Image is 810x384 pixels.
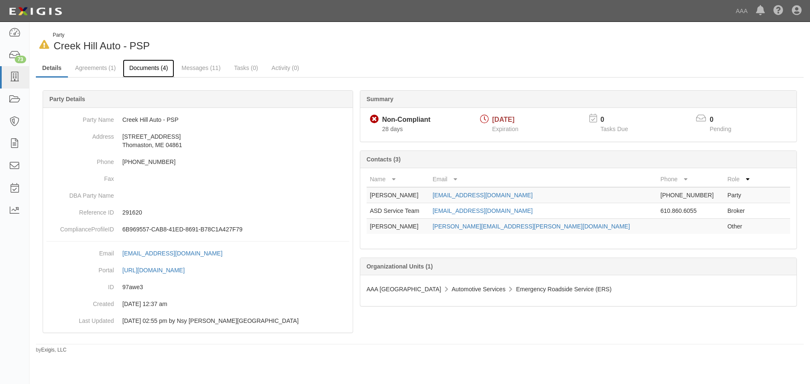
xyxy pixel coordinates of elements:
td: 610.860.6055 [657,203,724,219]
td: [PERSON_NAME] [367,187,429,203]
a: Tasks (0) [228,59,265,76]
a: [PERSON_NAME][EMAIL_ADDRESS][PERSON_NAME][DOMAIN_NAME] [432,223,630,230]
b: Summary [367,96,394,102]
i: Non-Compliant [370,115,379,124]
a: [EMAIL_ADDRESS][DOMAIN_NAME] [122,250,232,257]
span: [DATE] [492,116,515,123]
img: logo-5460c22ac91f19d4615b14bd174203de0afe785f0fc80cf4dbbc73dc1793850b.png [6,4,65,19]
td: Other [724,219,756,234]
a: Details [36,59,68,78]
span: Emergency Roadside Service (ERS) [516,286,611,293]
th: Email [429,172,657,187]
span: Pending [710,126,731,132]
td: [PHONE_NUMBER] [657,187,724,203]
td: Broker [724,203,756,219]
td: ASD Service Team [367,203,429,219]
p: 0 [710,115,742,125]
dd: 03/10/2023 12:37 am [46,295,349,312]
p: 291620 [122,208,349,217]
b: Party Details [49,96,85,102]
span: AAA [GEOGRAPHIC_DATA] [367,286,441,293]
th: Phone [657,172,724,187]
a: [EMAIL_ADDRESS][DOMAIN_NAME] [432,207,532,214]
div: Party [53,32,150,39]
span: Creek Hill Auto - PSP [54,40,150,51]
a: Documents (4) [123,59,174,78]
dt: Last Updated [46,312,114,325]
dt: Email [46,245,114,258]
div: [EMAIL_ADDRESS][DOMAIN_NAME] [122,249,222,258]
a: Agreements (1) [69,59,122,76]
dd: Creek Hill Auto - PSP [46,111,349,128]
a: [URL][DOMAIN_NAME] [122,267,194,274]
span: Expiration [492,126,518,132]
a: [EMAIL_ADDRESS][DOMAIN_NAME] [432,192,532,199]
div: 73 [15,56,26,63]
dt: ID [46,279,114,291]
dt: Reference ID [46,204,114,217]
a: Messages (11) [175,59,227,76]
b: Contacts (3) [367,156,401,163]
a: Activity (0) [265,59,305,76]
i: Help Center - Complianz [773,6,783,16]
div: Creek Hill Auto - PSP [36,32,413,53]
dt: Created [46,295,114,308]
div: Non-Compliant [382,115,431,125]
a: Exigis, LLC [41,347,67,353]
dd: [STREET_ADDRESS] Thomaston, ME 04861 [46,128,349,153]
a: AAA [732,3,752,19]
dd: 97awe3 [46,279,349,295]
th: Name [367,172,429,187]
dt: Party Name [46,111,114,124]
dd: [PHONE_NUMBER] [46,153,349,170]
th: Role [724,172,756,187]
p: 6B969557-CAB8-41ED-8691-B78C1A427F79 [122,225,349,234]
span: Since 08/26/2025 [382,126,403,132]
b: Organizational Units (1) [367,263,433,270]
dt: ComplianceProfileID [46,221,114,234]
span: Automotive Services [452,286,506,293]
p: 0 [600,115,638,125]
dt: Address [46,128,114,141]
dt: Fax [46,170,114,183]
dd: 07/03/2025 02:55 pm by Nsy Archibong-Usoro [46,312,349,329]
span: Tasks Due [600,126,628,132]
small: by [36,346,67,354]
dt: Portal [46,262,114,274]
td: Party [724,187,756,203]
td: [PERSON_NAME] [367,219,429,234]
dt: DBA Party Name [46,187,114,200]
i: In Default since 09/09/2025 [39,40,49,49]
dt: Phone [46,153,114,166]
